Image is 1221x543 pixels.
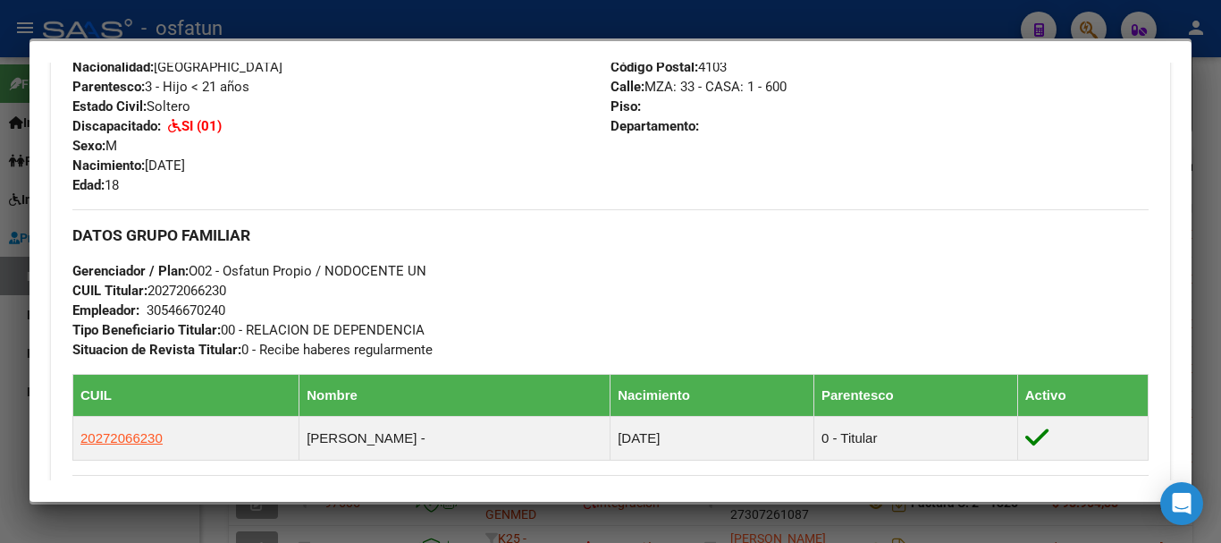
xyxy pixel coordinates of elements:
[72,59,154,75] strong: Nacionalidad:
[72,177,105,193] strong: Edad:
[72,177,119,193] span: 18
[181,118,222,134] strong: SI (01)
[72,322,425,338] span: 00 - RELACION DE DEPENDENCIA
[299,416,610,460] td: [PERSON_NAME] -
[610,59,727,75] span: 4103
[610,118,699,134] strong: Departamento:
[72,263,426,279] span: O02 - Osfatun Propio / NODOCENTE UN
[1160,482,1203,525] div: Open Intercom Messenger
[72,322,221,338] strong: Tipo Beneficiario Titular:
[72,138,105,154] strong: Sexo:
[72,283,226,299] span: 20272066230
[813,374,1017,416] th: Parentesco
[72,98,190,115] span: Soltero
[72,283,147,299] strong: CUIL Titular:
[72,342,433,358] span: 0 - Recibe haberes regularmente
[72,225,1149,245] h3: DATOS GRUPO FAMILIAR
[72,138,117,154] span: M
[610,374,814,416] th: Nacimiento
[813,416,1017,460] td: 0 - Titular
[72,157,185,174] span: [DATE]
[147,301,225,320] div: 30546670240
[72,118,161,134] strong: Discapacitado:
[72,79,145,95] strong: Parentesco:
[72,59,282,75] span: [GEOGRAPHIC_DATA]
[73,374,299,416] th: CUIL
[72,342,241,358] strong: Situacion de Revista Titular:
[1017,374,1148,416] th: Activo
[610,98,641,115] strong: Piso:
[299,374,610,416] th: Nombre
[72,79,249,95] span: 3 - Hijo < 21 años
[610,79,644,95] strong: Calle:
[610,416,814,460] td: [DATE]
[610,79,787,95] span: MZA: 33 - CASA: 1 - 600
[80,430,163,445] span: 20272066230
[72,263,189,279] strong: Gerenciador / Plan:
[610,59,698,75] strong: Código Postal:
[72,98,147,115] strong: Estado Civil:
[72,157,145,174] strong: Nacimiento:
[72,302,139,318] strong: Empleador:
